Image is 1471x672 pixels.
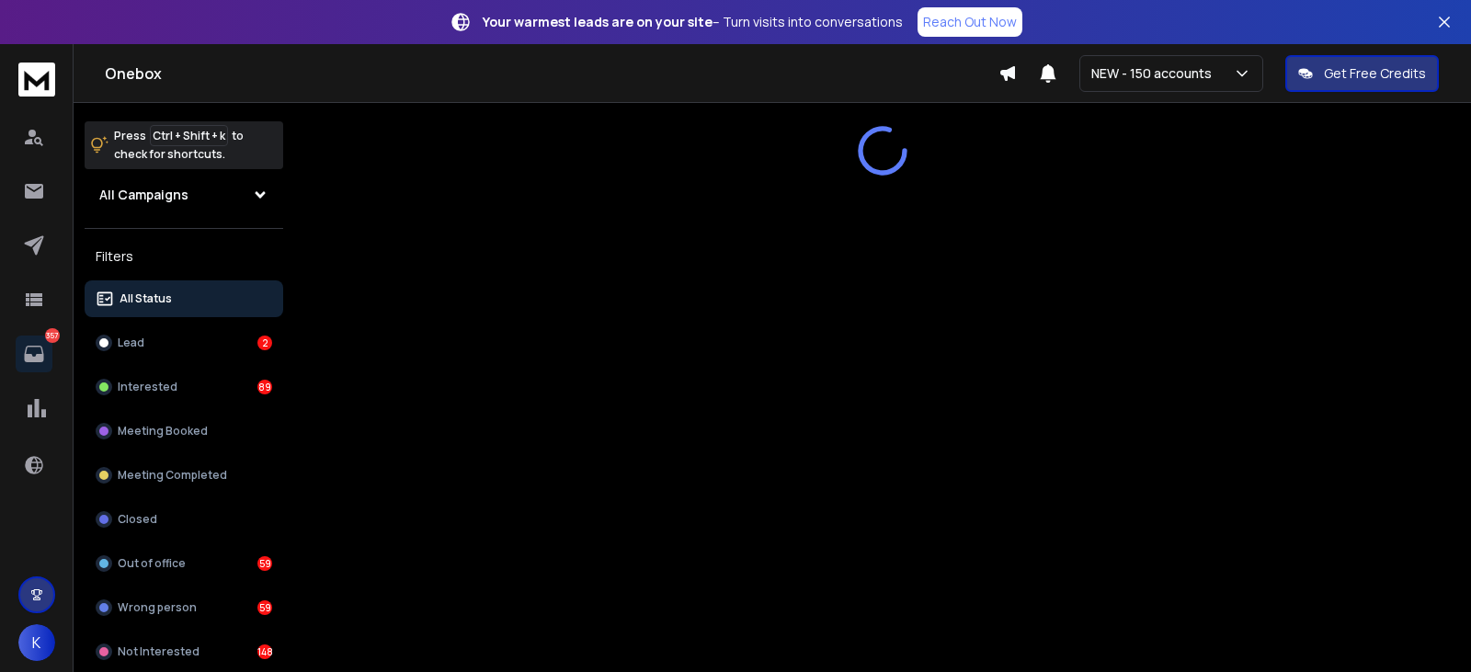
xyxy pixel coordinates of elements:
p: Interested [118,380,177,394]
p: Press to check for shortcuts. [114,127,244,164]
p: Lead [118,336,144,350]
a: 357 [16,336,52,372]
p: 357 [45,328,60,343]
button: Meeting Completed [85,457,283,494]
p: Out of office [118,556,186,571]
h1: Onebox [105,63,998,85]
p: Wrong person [118,600,197,615]
div: 89 [257,380,272,394]
p: All Status [120,291,172,306]
button: Interested89 [85,369,283,405]
p: Closed [118,512,157,527]
button: K [18,624,55,661]
p: Meeting Completed [118,468,227,483]
p: Meeting Booked [118,424,208,439]
h1: All Campaigns [99,186,188,204]
button: All Status [85,280,283,317]
button: Not Interested148 [85,633,283,670]
button: Lead2 [85,325,283,361]
div: 148 [257,644,272,659]
p: Not Interested [118,644,200,659]
button: Wrong person59 [85,589,283,626]
button: Out of office59 [85,545,283,582]
div: 59 [257,556,272,571]
span: Ctrl + Shift + k [150,125,228,146]
div: 2 [257,336,272,350]
strong: Your warmest leads are on your site [483,13,713,30]
button: Closed [85,501,283,538]
a: Reach Out Now [918,7,1022,37]
button: Meeting Booked [85,413,283,450]
div: 59 [257,600,272,615]
p: Reach Out Now [923,13,1017,31]
p: NEW - 150 accounts [1091,64,1219,83]
img: logo [18,63,55,97]
button: Get Free Credits [1285,55,1439,92]
button: All Campaigns [85,177,283,213]
p: – Turn visits into conversations [483,13,903,31]
h3: Filters [85,244,283,269]
p: Get Free Credits [1324,64,1426,83]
